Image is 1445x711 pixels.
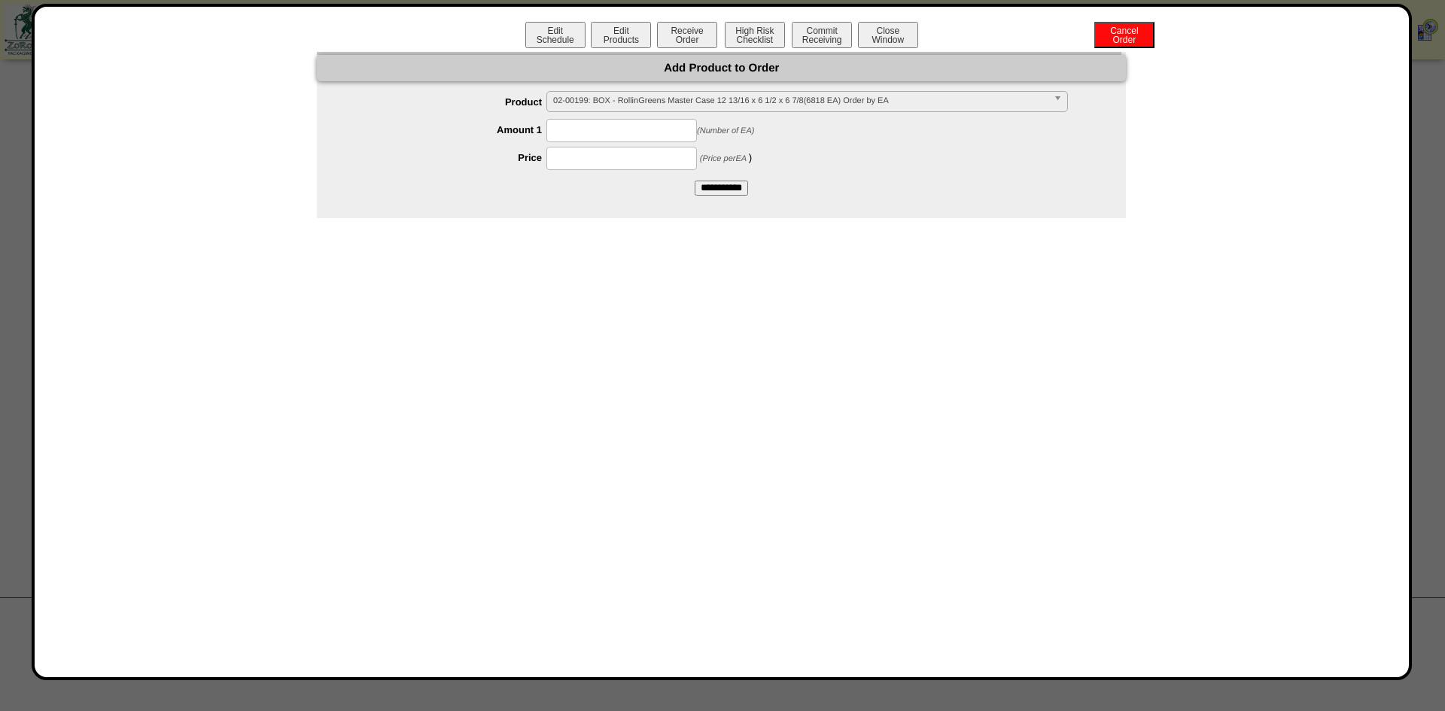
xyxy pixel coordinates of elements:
[553,92,1048,110] span: 02-00199: BOX - RollinGreens Master Case 12 13/16 x 6 1/2 x 6 7/8(6818 EA) Order by EA
[347,152,546,163] label: Price
[347,147,1126,170] div: )
[525,22,586,48] button: EditSchedule
[856,34,920,45] a: CloseWindow
[347,96,546,108] label: Product
[792,22,852,48] button: CommitReceiving
[725,22,785,48] button: High RiskChecklist
[858,22,918,48] button: CloseWindow
[697,126,754,135] span: (Number of EA)
[735,154,746,163] span: EA
[1094,22,1154,48] button: CancelOrder
[700,154,749,163] span: (Price per
[657,22,717,48] button: ReceiveOrder
[723,35,789,45] a: High RiskChecklist
[347,124,546,135] label: Amount 1
[591,22,651,48] button: EditProducts
[317,55,1126,81] div: Add Product to Order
